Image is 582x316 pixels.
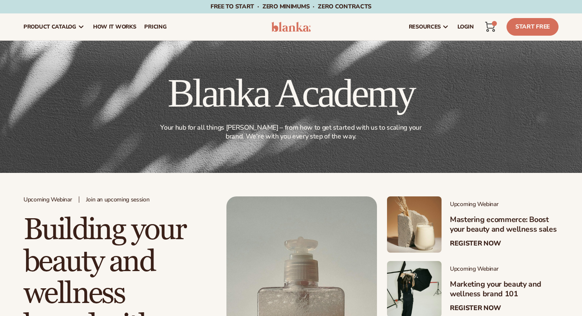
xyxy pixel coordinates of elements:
[405,13,453,40] a: resources
[157,123,425,141] p: Your hub for all things [PERSON_NAME] – from how to get started with us to scaling your brand. We...
[23,24,76,30] span: product catalog
[156,73,426,113] h1: Blanka Academy
[450,201,559,208] span: Upcoming Webinar
[457,24,474,30] span: LOGIN
[23,196,72,204] span: Upcoming Webinar
[19,13,89,40] a: product catalog
[140,13,171,40] a: pricing
[450,266,559,273] span: Upcoming Webinar
[494,21,494,26] span: 1
[93,24,136,30] span: How It Works
[271,22,311,32] img: logo
[210,3,372,10] span: Free to start · ZERO minimums · ZERO contracts
[89,13,140,40] a: How It Works
[86,196,150,204] span: Join an upcoming session
[450,240,501,248] a: Register Now
[450,215,559,235] h3: Mastering ecommerce: Boost your beauty and wellness sales
[453,13,478,40] a: LOGIN
[409,24,441,30] span: resources
[507,18,559,36] a: Start Free
[450,304,501,312] a: Register Now
[450,279,559,299] h3: Marketing your beauty and wellness brand 101
[144,24,166,30] span: pricing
